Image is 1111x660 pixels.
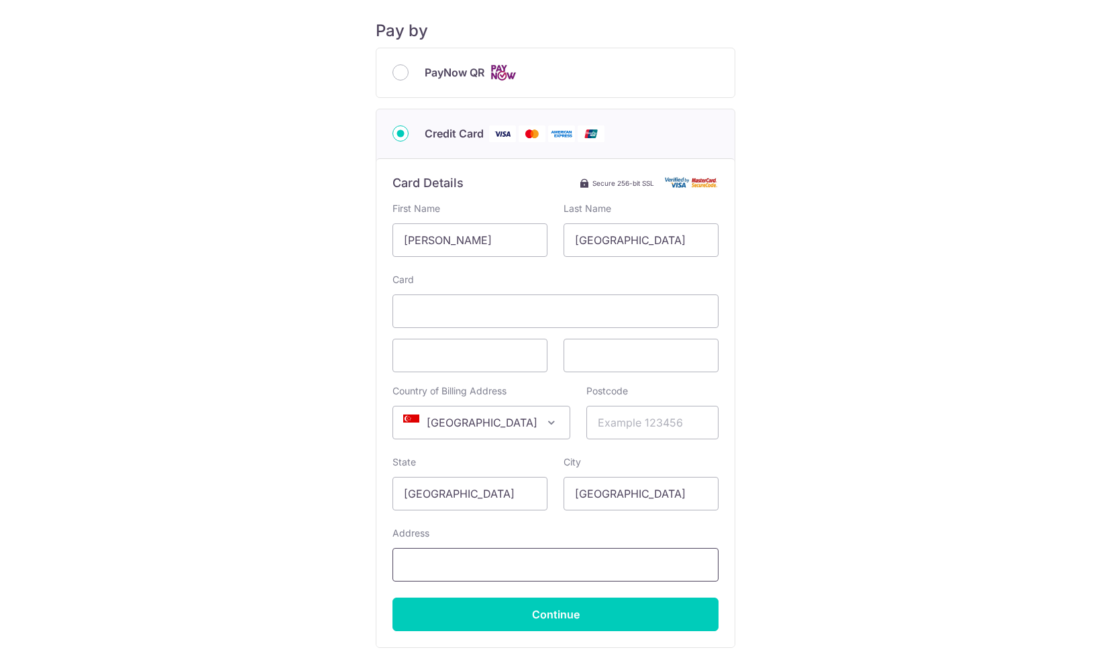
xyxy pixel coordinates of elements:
span: Singapore [392,406,570,439]
label: City [564,455,581,469]
span: Singapore [393,406,570,439]
iframe: Secure card expiration date input frame [404,347,536,364]
span: PayNow QR [425,64,484,80]
img: Card secure [665,177,719,188]
input: Continue [392,598,719,631]
img: American Express [548,125,575,142]
input: Example 123456 [586,406,719,439]
label: State [392,455,416,469]
label: Country of Billing Address [392,384,507,398]
label: Postcode [586,384,628,398]
span: Credit Card [425,125,484,142]
img: Mastercard [519,125,545,142]
iframe: Secure card security code input frame [575,347,707,364]
iframe: Secure card number input frame [404,303,707,319]
h6: Card Details [392,175,464,191]
img: Union Pay [578,125,604,142]
label: Last Name [564,202,611,215]
label: Card [392,273,414,286]
h5: Pay by [376,21,735,41]
div: PayNow QR Cards logo [392,64,719,81]
span: Secure 256-bit SSL [592,178,654,188]
label: First Name [392,202,440,215]
img: Cards logo [490,64,517,81]
img: Visa [489,125,516,142]
label: Address [392,527,429,540]
div: Credit Card Visa Mastercard American Express Union Pay [392,125,719,142]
